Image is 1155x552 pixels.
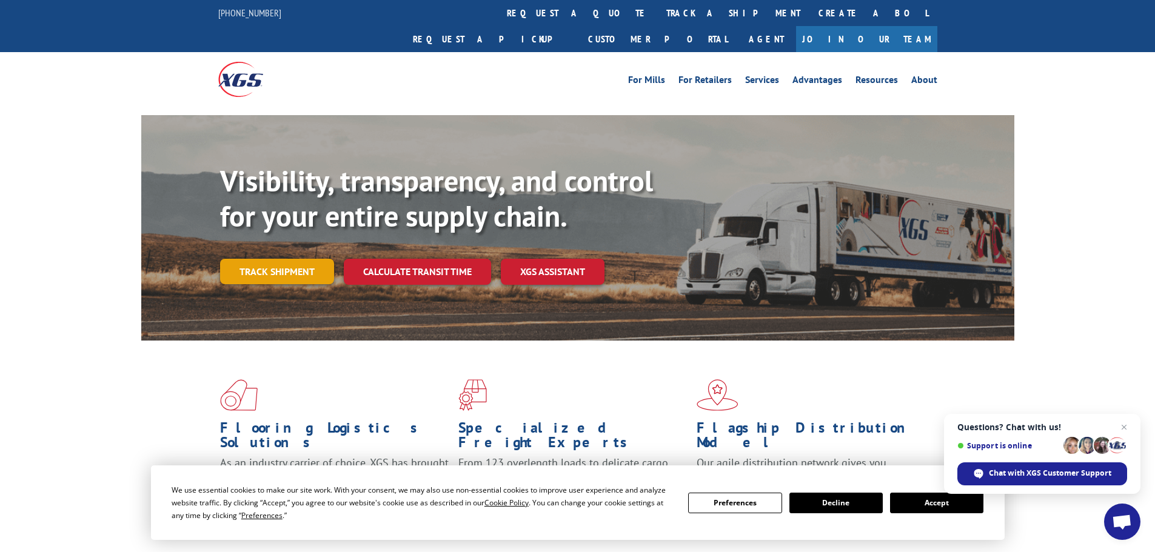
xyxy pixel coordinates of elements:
h1: Specialized Freight Experts [458,421,688,456]
img: xgs-icon-focused-on-flooring-red [458,379,487,411]
img: xgs-icon-total-supply-chain-intelligence-red [220,379,258,411]
a: [PHONE_NUMBER] [218,7,281,19]
button: Decline [789,493,883,513]
a: Agent [737,26,796,52]
div: Cookie Consent Prompt [151,465,1005,540]
a: XGS ASSISTANT [501,259,604,285]
a: Track shipment [220,259,334,284]
a: Resources [855,75,898,88]
span: Cookie Policy [484,497,529,508]
h1: Flagship Distribution Model [697,421,926,456]
a: Calculate transit time [344,259,491,285]
div: We use essential cookies to make our site work. With your consent, we may also use non-essential ... [172,484,674,522]
a: For Retailers [678,75,732,88]
span: Questions? Chat with us! [957,422,1127,432]
span: Chat with XGS Customer Support [957,462,1127,485]
button: Preferences [688,493,782,513]
b: Visibility, transparency, and control for your entire supply chain. [220,162,653,234]
img: xgs-icon-flagship-distribution-model-red [697,379,738,411]
a: Request a pickup [404,26,579,52]
span: Preferences [241,510,283,520]
a: Services [745,75,779,88]
h1: Flooring Logistics Solutions [220,421,449,456]
span: Chat with XGS Customer Support [989,468,1111,479]
a: Customer Portal [579,26,737,52]
a: For Mills [628,75,665,88]
a: Open chat [1104,504,1140,540]
button: Accept [890,493,983,513]
span: Our agile distribution network gives you nationwide inventory management on demand. [697,456,920,484]
span: Support is online [957,441,1059,450]
a: Advantages [792,75,842,88]
p: From 123 overlength loads to delicate cargo, our experienced staff knows the best way to move you... [458,456,688,510]
a: Join Our Team [796,26,937,52]
a: About [911,75,937,88]
span: As an industry carrier of choice, XGS has brought innovation and dedication to flooring logistics... [220,456,449,499]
